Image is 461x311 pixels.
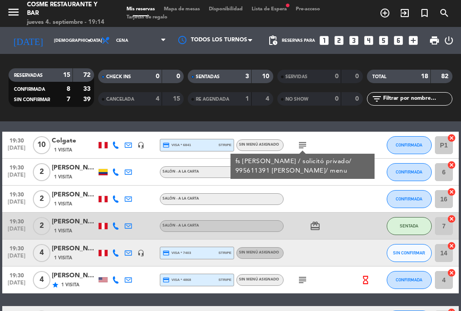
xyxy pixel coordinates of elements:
[429,35,440,46] span: print
[33,163,50,181] span: 2
[54,200,72,208] span: 1 Visita
[363,35,375,46] i: looks_4
[163,249,191,257] span: visa * 7403
[14,98,50,102] span: SIN CONFIRMAR
[54,173,72,181] span: 1 Visita
[54,227,72,235] span: 1 Visita
[163,276,170,284] i: credit_card
[5,145,28,155] span: [DATE]
[33,244,50,262] span: 4
[63,72,70,78] strong: 15
[396,142,422,147] span: CONFIRMADA
[396,277,422,282] span: CONFIRMADA
[218,250,231,256] span: stripe
[245,96,249,102] strong: 1
[52,163,97,173] div: [PERSON_NAME]
[291,7,325,12] span: Pre-acceso
[395,5,415,21] span: WALK IN
[267,35,278,46] span: pending_actions
[163,170,199,173] span: Salón - A la carta
[196,75,220,79] span: SENTADAS
[372,75,386,79] span: TOTAL
[285,3,290,8] span: fiber_manual_record
[387,163,432,181] button: CONFIRMADA
[83,86,92,92] strong: 33
[247,7,291,12] span: Lista de Espera
[7,5,20,19] i: menu
[441,73,450,80] strong: 82
[5,226,28,236] span: [DATE]
[196,97,229,102] span: RE AGENDADA
[447,133,456,142] i: cancel
[5,189,28,199] span: 19:30
[163,197,199,200] span: Salón - A la carta
[163,249,170,257] i: credit_card
[310,221,321,231] i: card_giftcard
[387,190,432,208] button: CONFIRMADA
[393,35,404,46] i: looks_6
[5,172,28,182] span: [DATE]
[266,96,271,102] strong: 4
[5,280,28,290] span: [DATE]
[447,187,456,196] i: cancel
[407,35,419,46] i: add_box
[163,142,170,149] i: credit_card
[14,87,45,92] span: CONFIRMADA
[137,142,145,149] i: headset_mic
[54,254,72,262] span: 1 Visita
[333,35,345,46] i: looks_two
[355,96,361,102] strong: 0
[122,15,172,20] span: Tarjetas de regalo
[33,217,50,235] span: 2
[5,162,28,172] span: 19:30
[52,217,97,227] div: [PERSON_NAME]
[27,0,108,18] div: Cosme Restaurante y Bar
[361,275,371,285] i: hourglass_empty
[282,38,315,43] span: Reservas para
[137,249,145,257] i: headset_mic
[176,73,182,80] strong: 0
[447,241,456,250] i: cancel
[156,73,159,80] strong: 0
[67,96,70,102] strong: 7
[239,251,279,254] span: Sin menú asignado
[419,8,430,18] i: turned_in_not
[83,96,92,102] strong: 39
[378,35,389,46] i: looks_5
[52,281,59,289] i: star
[235,157,370,176] div: fs [PERSON_NAME] / solicitó privado/ 995611391 [PERSON_NAME]/ menu
[5,270,28,280] span: 19:30
[447,160,456,169] i: cancel
[285,75,307,79] span: SERVIDAS
[355,73,361,80] strong: 0
[285,97,308,102] span: NO SHOW
[106,97,134,102] span: CANCELADA
[159,7,204,12] span: Mapa de mesas
[33,271,50,289] span: 4
[116,38,128,43] span: Cena
[239,143,279,147] span: Sin menú asignado
[14,73,43,78] span: RESERVADAS
[335,96,339,102] strong: 0
[297,140,308,151] i: subject
[7,31,50,49] i: [DATE]
[52,136,97,146] div: Colgate
[239,278,279,281] span: Sin menú asignado
[434,5,454,21] span: BUSCAR
[382,94,452,104] input: Filtrar por nombre...
[52,244,97,254] div: [PERSON_NAME]
[447,268,456,277] i: cancel
[371,93,382,104] i: filter_list
[5,243,28,253] span: 19:30
[5,216,28,226] span: 19:30
[83,72,92,78] strong: 72
[245,73,249,80] strong: 3
[84,35,95,46] i: arrow_drop_down
[173,96,182,102] strong: 15
[375,5,395,21] span: RESERVAR MESA
[122,7,159,12] span: Mis reservas
[163,224,199,227] span: Salón - A la carta
[5,199,28,209] span: [DATE]
[443,27,454,54] div: LOG OUT
[318,35,330,46] i: looks_one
